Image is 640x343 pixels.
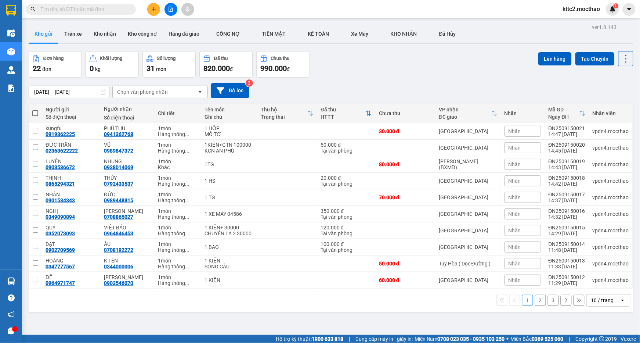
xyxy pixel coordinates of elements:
span: 22 [33,64,41,73]
span: Nhãn [509,244,521,250]
div: kungfu [46,125,97,131]
img: warehouse-icon [7,48,15,56]
div: HTTT [321,114,366,120]
div: vpdn4.mocthao [593,194,629,200]
div: VP nhận [439,107,491,112]
div: 120.000 đ [321,225,372,231]
div: 60.000 đ [379,277,431,283]
span: đơn [42,66,51,72]
span: KHO NHẬN [391,31,417,37]
div: Ngày ĐH [549,114,579,120]
div: vpdn4.mocthao [593,145,629,151]
input: Select a date range. [29,86,109,98]
div: Tại văn phòng [321,181,372,187]
span: Cung cấp máy in - giấy in: [355,335,413,343]
button: 1 [522,295,533,306]
div: DẠT [46,241,97,247]
span: 31 [147,64,155,73]
button: Đã thu820.000đ [199,51,253,78]
span: ... [185,231,190,236]
div: vpdn4.mocthao [593,211,629,217]
svg: open [620,297,626,303]
div: 1 món [158,208,198,214]
img: logo-vxr [6,5,16,16]
button: 2 [535,295,546,306]
div: Người gửi [46,107,97,112]
span: Nhãn [509,128,521,134]
div: 14:43 [DATE] [549,164,585,170]
div: Nhân viên [593,110,629,116]
div: [GEOGRAPHIC_DATA] [439,145,497,151]
div: Tại văn phòng [321,231,372,236]
div: 1 KIỆN+ 30000 [205,225,253,231]
div: 1 BAO [205,244,253,250]
div: 14:32 [DATE] [549,214,585,220]
div: HOÀNG [46,258,97,264]
div: vpdn4.mocthao [593,128,629,134]
div: 02363622222 [46,148,78,154]
span: ... [185,280,190,286]
span: ... [185,247,190,253]
div: Đơn hàng [43,56,64,61]
div: Đã thu [321,107,366,112]
span: ... [185,214,190,220]
div: VIỆT BẢO [104,225,151,231]
span: ... [185,197,190,203]
button: Kho nhận [88,25,122,43]
button: Số lượng31món [142,51,196,78]
div: 0989448815 [104,197,133,203]
div: Tại văn phòng [321,247,372,253]
div: NGHỊ [46,208,97,214]
div: 11:48 [DATE] [549,247,585,253]
div: ĐN2509150021 [549,125,585,131]
span: message [8,328,15,335]
span: Nhãn [509,261,521,267]
div: 1 món [158,142,198,148]
div: 50.000 đ [321,142,372,148]
div: ver 1.8.143 [592,23,617,31]
strong: 0369 525 060 [532,336,564,342]
div: 0352073093 [46,231,75,236]
span: TIỀN MẶT [262,31,286,37]
span: đ [230,66,233,72]
div: SÔNG CẦU [205,264,253,269]
div: 1 XE MÁY 04586 [205,211,253,217]
div: [GEOGRAPHIC_DATA] [439,277,497,283]
div: Hàng thông thường [158,214,198,220]
div: 1 HS [205,178,253,184]
div: 0901584343 [46,197,75,203]
div: Đã thu [214,56,228,61]
button: Chưa thu990.000đ [256,51,310,78]
div: THỦY [104,175,151,181]
div: 14:47 [DATE] [549,131,585,137]
span: Nhãn [509,145,521,151]
div: 0865294321 [46,181,75,187]
strong: 1900 633 818 [312,336,343,342]
div: ĐN2509150016 [549,208,585,214]
div: Số điện thoại [46,114,97,120]
th: Toggle SortBy [317,104,375,123]
div: 14:42 [DATE] [549,181,585,187]
div: 50.000 đ [379,261,431,267]
div: 1 món [158,125,198,131]
span: Nhãn [509,211,521,217]
div: 0708865027 [104,214,133,220]
div: ĐN2509150017 [549,192,585,197]
span: search [30,7,36,12]
div: Mã GD [549,107,579,112]
div: 1 KIỆN [205,258,253,264]
div: Tuy Hòa ( Dọc Đường ) [439,261,497,267]
button: 3 [548,295,559,306]
input: Tìm tên, số ĐT hoặc mã đơn [40,5,127,13]
div: vpdn4.mocthao [593,277,629,283]
img: warehouse-icon [7,29,15,37]
div: 14:29 [DATE] [549,231,585,236]
button: Kho gửi [29,25,58,43]
div: 1 món [158,158,198,164]
span: caret-down [626,6,633,12]
div: Thu hộ [261,107,307,112]
div: NHUNG [104,158,151,164]
div: 1 TG [205,194,253,200]
div: [GEOGRAPHIC_DATA] [439,228,497,233]
span: | [569,335,570,343]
